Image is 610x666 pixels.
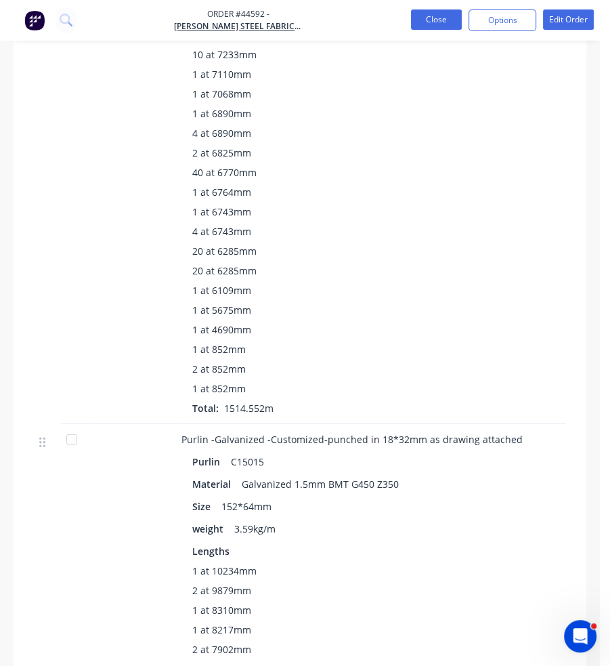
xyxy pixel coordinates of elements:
[192,106,251,121] span: 1 at 6890mm
[192,603,251,617] span: 1 at 8310mm
[192,474,236,494] div: Material
[192,67,251,81] span: 1 at 7110mm
[192,126,251,140] span: 4 at 6890mm
[192,519,229,539] div: weight
[192,497,216,516] div: Size
[192,87,251,101] span: 1 at 7068mm
[192,452,225,472] div: Purlin
[192,303,251,317] span: 1 at 5675mm
[192,224,251,238] span: 4 at 6743mm
[192,362,246,376] span: 2 at 852mm
[229,519,281,539] div: 3.59kg/m
[192,185,251,199] span: 1 at 6764mm
[192,283,251,297] span: 1 at 6109mm
[192,381,246,396] span: 1 at 852mm
[192,564,257,578] span: 1 at 10234mm
[192,244,257,258] span: 20 at 6285mm
[192,544,230,558] span: Lengths
[192,342,246,356] span: 1 at 852mm
[192,623,251,637] span: 1 at 8217mm
[192,264,257,278] span: 20 at 6285mm
[469,9,536,31] button: Options
[174,20,303,33] a: [PERSON_NAME] Steel Fabrication
[192,583,251,598] span: 2 at 9879mm
[192,165,257,180] span: 40 at 6770mm
[192,322,251,337] span: 1 at 4690mm
[24,10,45,30] img: Factory
[219,402,279,415] span: 1514.552m
[192,47,257,62] span: 10 at 7233mm
[181,433,523,446] span: Purlin -Galvanized -Customized-punched in 18*32mm as drawing attached
[236,474,404,494] div: Galvanized 1.5mm BMT G450 Z350
[216,497,277,516] div: 152*64mm
[192,205,251,219] span: 1 at 6743mm
[564,620,596,652] iframe: Intercom live chat
[192,146,251,160] span: 2 at 6825mm
[225,452,269,472] div: C15015
[411,9,462,30] button: Close
[174,8,303,20] span: Order #44592 -
[192,402,219,415] span: Total:
[543,9,594,30] button: Edit Order
[192,642,251,657] span: 2 at 7902mm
